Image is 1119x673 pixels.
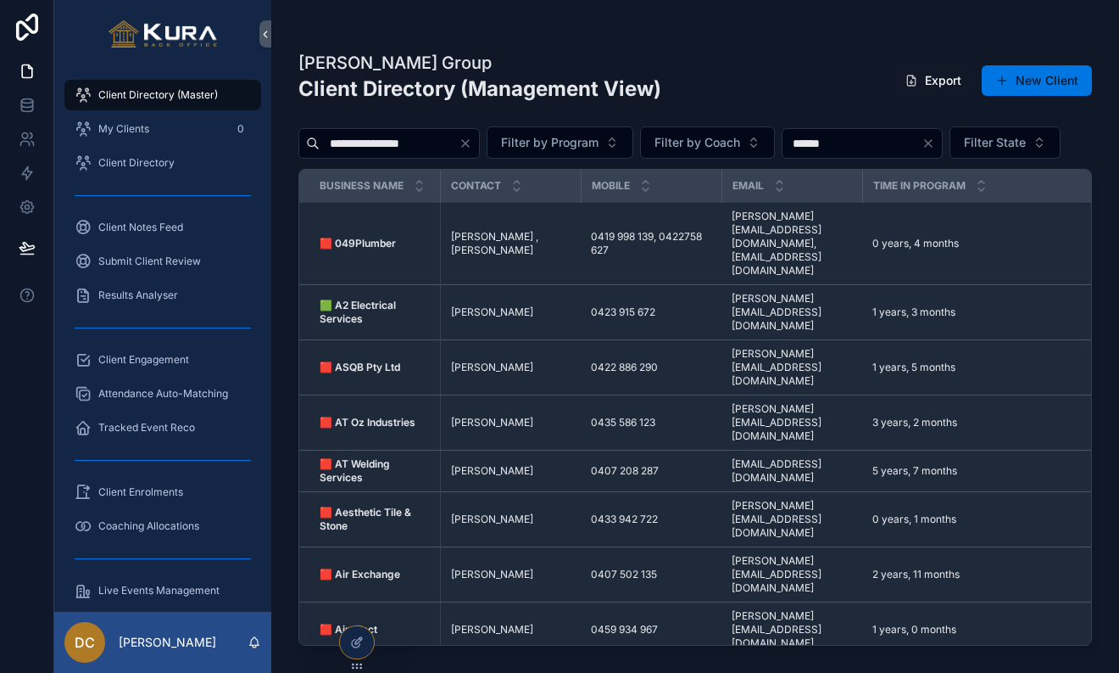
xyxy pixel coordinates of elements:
[451,623,571,637] a: [PERSON_NAME]
[64,148,261,178] a: Client Directory
[872,513,1089,526] a: 0 years, 1 months
[591,513,658,526] span: 0433 942 722
[732,609,852,650] a: [PERSON_NAME][EMAIL_ADDRESS][DOMAIN_NAME]
[732,179,764,193] span: Email
[591,361,658,374] span: 0422 886 290
[591,464,659,478] span: 0407 208 287
[732,347,852,388] a: [PERSON_NAME][EMAIL_ADDRESS][DOMAIN_NAME]
[872,306,1089,319] a: 1 years, 3 months
[982,65,1092,96] button: New Client
[872,513,956,526] span: 0 years, 1 months
[98,519,199,533] span: Coaching Allocations
[451,623,533,637] span: [PERSON_NAME]
[64,477,261,508] a: Client Enrolments
[921,137,942,150] button: Clear
[231,119,251,139] div: 0
[732,402,852,443] span: [PERSON_NAME][EMAIL_ADDRESS][DOMAIN_NAME]
[591,568,711,581] a: 0407 502 135
[591,464,711,478] a: 0407 208 287
[64,345,261,375] a: Client Engagement
[732,457,852,485] a: [EMAIL_ADDRESS][DOMAIN_NAME]
[732,210,852,278] a: [PERSON_NAME][EMAIL_ADDRESS][DOMAIN_NAME], [EMAIL_ADDRESS][DOMAIN_NAME]
[732,292,852,333] a: [PERSON_NAME][EMAIL_ADDRESS][DOMAIN_NAME]
[98,122,149,136] span: My Clients
[487,126,633,159] button: Select Button
[451,568,571,581] a: [PERSON_NAME]
[320,299,430,326] a: 🟩 A2 Electrical Services
[54,68,271,612] div: scrollable content
[320,457,430,485] a: 🟥 AT Welding Services
[298,51,661,75] h1: [PERSON_NAME] Group
[320,506,430,533] a: 🟥 Aesthetic Tile & Stone
[320,568,400,580] strong: 🟥 Air Exchange
[64,80,261,110] a: Client Directory (Master)
[872,237,1089,250] a: 0 years, 4 months
[872,568,1089,581] a: 2 years, 11 months
[451,513,533,526] span: [PERSON_NAME]
[501,134,598,151] span: Filter by Program
[591,568,657,581] span: 0407 502 135
[320,361,400,373] strong: 🟥 ASQB Pty Ltd
[891,65,975,96] button: Export
[591,416,655,429] span: 0435 586 123
[98,289,178,302] span: Results Analyser
[872,237,959,250] span: 0 years, 4 months
[872,464,957,478] span: 5 years, 7 months
[592,179,630,193] span: Mobile
[872,623,1089,637] a: 1 years, 0 months
[451,306,571,319] a: [PERSON_NAME]
[732,554,852,595] a: [PERSON_NAME][EMAIL_ADDRESS][DOMAIN_NAME]
[964,134,1026,151] span: Filter State
[64,379,261,409] a: Attendance Auto-Matching
[591,230,711,257] a: 0419 998 139, 0422758 627
[640,126,775,159] button: Select Button
[320,623,430,637] a: 🟥 Aireflect
[64,575,261,606] a: Live Events Management
[98,485,183,499] span: Client Enrolments
[320,568,430,581] a: 🟥 Air Exchange
[872,464,1089,478] a: 5 years, 7 months
[591,306,711,319] a: 0423 915 672
[591,306,655,319] span: 0423 915 672
[98,353,189,367] span: Client Engagement
[872,361,1089,374] a: 1 years, 5 months
[732,499,852,540] a: [PERSON_NAME][EMAIL_ADDRESS][DOMAIN_NAME]
[451,513,571,526] a: [PERSON_NAME]
[591,623,711,637] a: 0459 934 967
[451,416,533,429] span: [PERSON_NAME]
[320,623,377,636] strong: 🟥 Aireflect
[872,306,955,319] span: 1 years, 3 months
[64,412,261,443] a: Tracked Event Reco
[451,230,571,257] a: [PERSON_NAME] , [PERSON_NAME]
[872,361,955,374] span: 1 years, 5 months
[591,416,711,429] a: 0435 586 123
[98,255,201,268] span: Submit Client Review
[451,464,533,478] span: [PERSON_NAME]
[591,513,711,526] a: 0433 942 722
[451,179,501,193] span: Contact
[872,416,957,429] span: 3 years, 2 months
[451,306,533,319] span: [PERSON_NAME]
[64,511,261,541] a: Coaching Allocations
[451,361,571,374] a: [PERSON_NAME]
[64,280,261,311] a: Results Analyser
[119,634,216,651] p: [PERSON_NAME]
[320,361,430,374] a: 🟥 ASQB Pty Ltd
[98,421,195,435] span: Tracked Event Reco
[591,361,711,374] a: 0422 886 290
[872,416,1089,429] a: 3 years, 2 months
[451,361,533,374] span: [PERSON_NAME]
[298,75,661,103] h2: Client Directory (Management View)
[872,568,960,581] span: 2 years, 11 months
[320,299,398,325] strong: 🟩 A2 Electrical Services
[98,156,175,170] span: Client Directory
